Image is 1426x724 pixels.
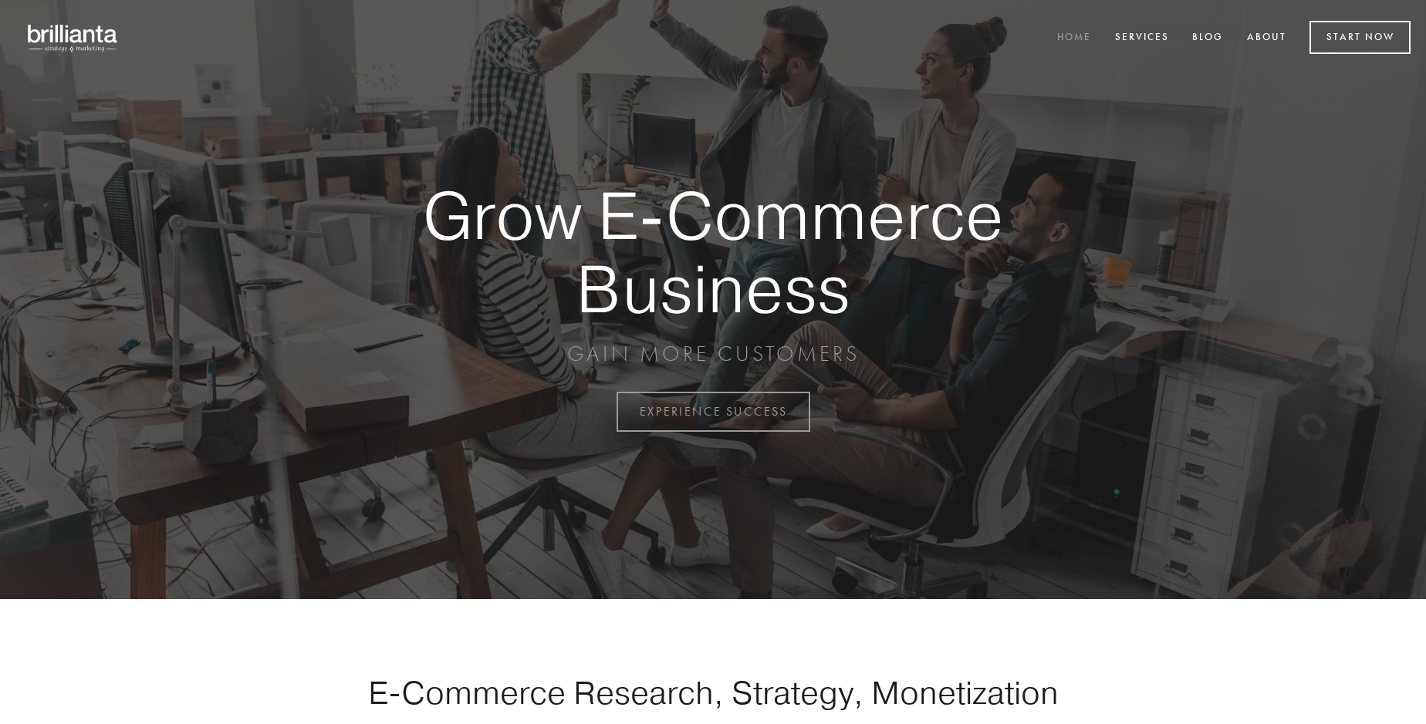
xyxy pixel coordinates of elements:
a: Blog [1182,25,1233,51]
p: GAIN MORE CUSTOMERS [369,340,1057,368]
a: Start Now [1309,21,1411,54]
a: EXPERIENCE SUCCESS [617,392,810,432]
a: About [1237,25,1296,51]
a: Home [1047,25,1101,51]
strong: Grow E-Commerce Business [369,179,1057,325]
img: brillianta - research, strategy, marketing [15,15,131,60]
a: Services [1105,25,1179,51]
h1: E-Commerce Research, Strategy, Monetization [319,673,1107,712]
